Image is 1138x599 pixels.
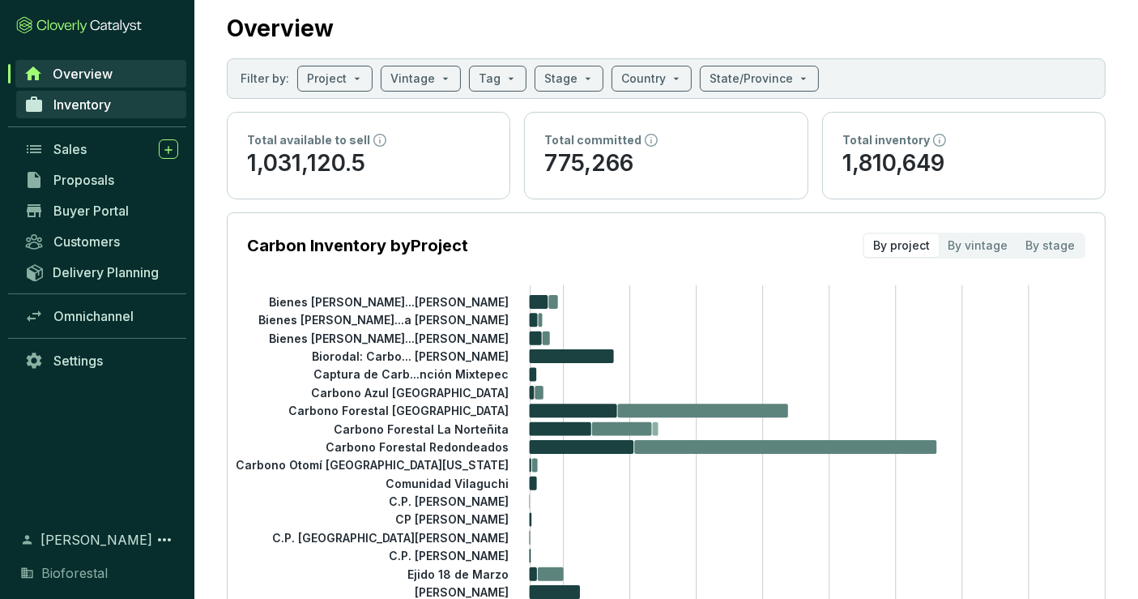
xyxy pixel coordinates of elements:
[15,60,186,88] a: Overview
[53,203,129,219] span: Buyer Portal
[864,234,939,257] div: By project
[53,96,111,113] span: Inventory
[16,166,186,194] a: Proposals
[313,367,509,381] tspan: Captura de Carb...nción Mixtepec
[53,141,87,157] span: Sales
[389,494,509,508] tspan: C.P. [PERSON_NAME]
[842,148,1085,179] p: 1,810,649
[247,148,490,179] p: 1,031,120.5
[544,132,641,148] p: Total committed
[16,259,186,285] a: Delivery Planning
[16,302,186,330] a: Omnichannel
[258,313,509,327] tspan: Bienes [PERSON_NAME]...a [PERSON_NAME]
[53,308,134,324] span: Omnichannel
[16,347,186,374] a: Settings
[16,197,186,225] a: Buyer Portal
[311,386,509,400] tspan: Carbono Azul [GEOGRAPHIC_DATA]
[16,91,186,118] a: Inventory
[53,66,113,82] span: Overview
[415,585,509,599] tspan: [PERSON_NAME]
[53,233,120,250] span: Customers
[939,234,1017,257] div: By vintage
[395,512,509,526] tspan: CP [PERSON_NAME]
[247,132,370,148] p: Total available to sell
[53,172,114,188] span: Proposals
[40,530,152,550] span: [PERSON_NAME]
[326,440,509,454] tspan: Carbono Forestal Redondeados
[272,531,509,545] tspan: C.P. [GEOGRAPHIC_DATA][PERSON_NAME]
[269,332,509,345] tspan: Bienes [PERSON_NAME]...[PERSON_NAME]
[288,404,509,417] tspan: Carbono Forestal [GEOGRAPHIC_DATA]
[269,295,509,309] tspan: Bienes [PERSON_NAME]...[PERSON_NAME]
[241,71,289,87] p: Filter by:
[16,228,186,255] a: Customers
[334,421,509,435] tspan: Carbono Forestal La Norteñita
[236,458,509,472] tspan: Carbono Otomí [GEOGRAPHIC_DATA][US_STATE]
[544,148,787,179] p: 775,266
[863,233,1085,259] div: segmented control
[389,549,509,563] tspan: C.P. [PERSON_NAME]
[16,135,186,163] a: Sales
[53,353,103,369] span: Settings
[842,132,930,148] p: Total inventory
[312,349,509,363] tspan: Biorodal: Carbo... [PERSON_NAME]
[41,563,108,583] span: Bioforestal
[247,234,468,257] p: Carbon Inventory by Project
[53,264,159,280] span: Delivery Planning
[407,567,509,581] tspan: Ejido 18 de Marzo
[1017,234,1084,257] div: By stage
[386,477,509,490] tspan: Comunidad Vilaguchi
[227,11,334,45] h2: Overview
